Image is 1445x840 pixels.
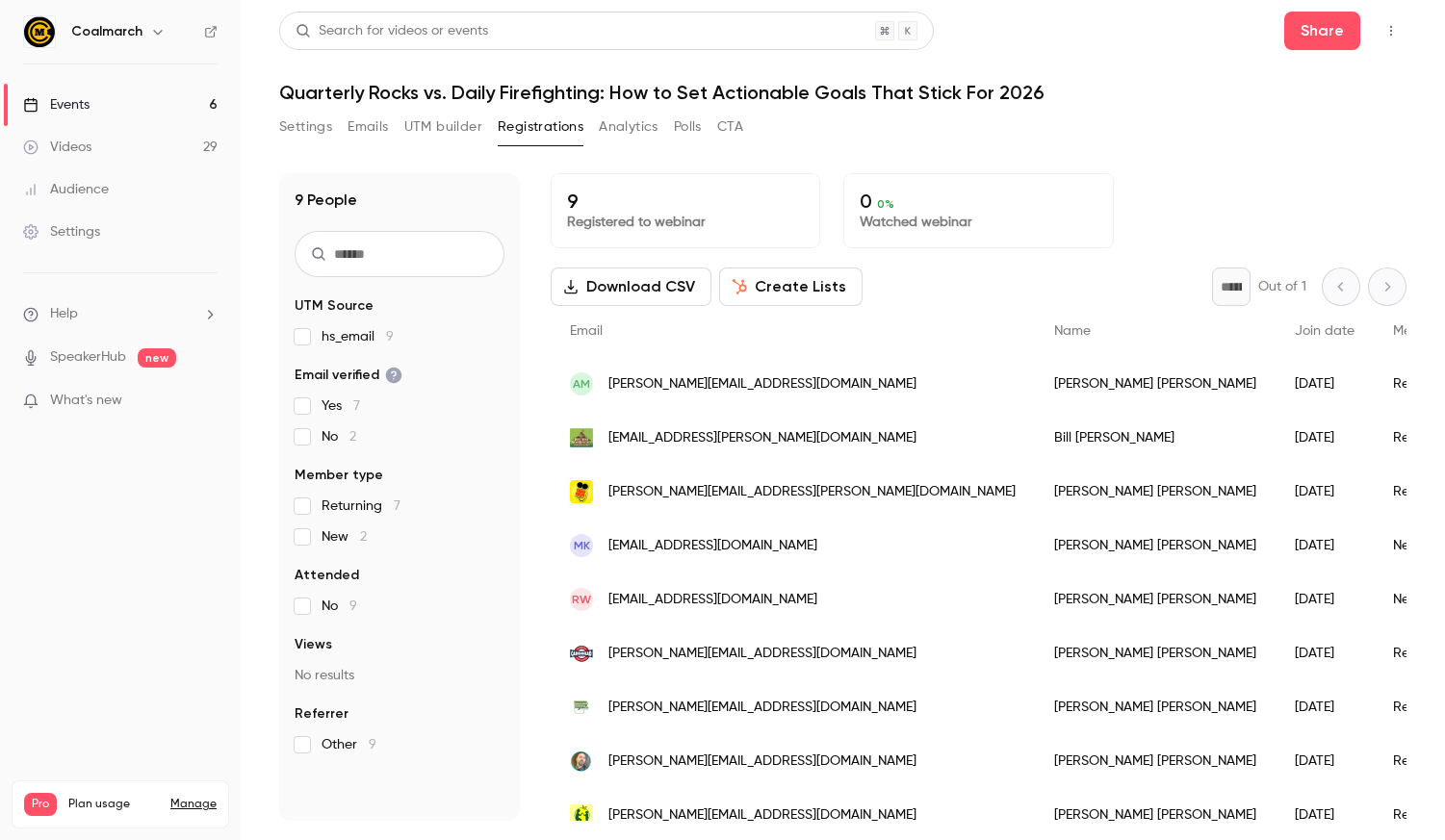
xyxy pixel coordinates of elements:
span: Referrer [295,704,348,724]
div: [DATE] [1276,411,1374,465]
button: Create Lists [719,267,863,306]
div: Settings [23,222,100,242]
div: [DATE] [1276,357,1374,411]
span: [PERSON_NAME][EMAIL_ADDRESS][DOMAIN_NAME] [608,374,916,395]
li: help-dropdown-opener [23,304,218,324]
img: dontbugme.com [570,642,593,665]
div: [DATE] [1276,465,1374,519]
button: UTM builder [404,112,482,142]
span: [EMAIL_ADDRESS][DOMAIN_NAME] [608,590,817,610]
div: [PERSON_NAME] [PERSON_NAME] [1035,734,1276,788]
p: 0 [860,190,1097,213]
span: Yes [322,396,360,416]
span: MK [574,537,590,554]
div: [PERSON_NAME] [PERSON_NAME] [1035,573,1276,626]
span: [PERSON_NAME][EMAIL_ADDRESS][PERSON_NAME][DOMAIN_NAME] [608,482,1016,502]
div: Events [23,95,90,115]
span: Other [322,735,376,754]
span: What's new [50,391,122,411]
span: New [322,527,367,547]
span: 9 [386,330,394,344]
img: naturalstatehorticare.com [570,696,593,719]
span: new [138,348,176,368]
span: 9 [349,599,357,613]
h1: 9 People [295,189,357,212]
button: CTA [717,112,743,142]
button: Settings [279,112,332,142]
span: [PERSON_NAME][EMAIL_ADDRESS][DOMAIN_NAME] [608,644,916,664]
div: Audience [23,180,109,199]
span: 7 [394,499,400,513]
div: [DATE] [1276,734,1374,788]
button: Download CSV [551,267,711,306]
a: Manage [170,797,217,812]
p: Registered to webinar [567,213,804,232]
p: No results [295,666,504,685]
img: trulynolen.com [570,480,593,503]
div: Search for videos or events [296,21,488,41]
span: Plan usage [68,797,159,812]
button: Emails [348,112,388,142]
div: [PERSON_NAME] [PERSON_NAME] [1035,626,1276,680]
span: 9 [369,738,376,751]
div: [DATE] [1276,626,1374,680]
button: Share [1284,12,1360,50]
section: facet-groups [295,296,504,754]
span: 2 [360,530,367,544]
span: Returning [322,496,400,516]
div: [DATE] [1276,573,1374,626]
button: Polls [674,112,702,142]
span: No [322,597,357,616]
h6: Coalmarch [71,22,142,41]
button: Registrations [498,112,583,142]
div: [PERSON_NAME] [PERSON_NAME] [1035,680,1276,734]
span: 7 [353,399,360,413]
span: [PERSON_NAME][EMAIL_ADDRESS][DOMAIN_NAME] [608,751,916,772]
img: Coalmarch [24,16,55,47]
span: Email verified [295,366,402,385]
span: Name [1054,324,1091,338]
img: piedpiperpest.com [570,750,593,773]
div: Bill [PERSON_NAME] [1035,411,1276,465]
span: 0 % [877,197,894,211]
div: [DATE] [1276,519,1374,573]
span: hs_email [322,327,394,346]
span: Email [570,324,603,338]
span: [PERSON_NAME][EMAIL_ADDRESS][DOMAIN_NAME] [608,698,916,718]
span: [PERSON_NAME][EMAIL_ADDRESS][DOMAIN_NAME] [608,805,916,826]
span: No [322,427,356,446]
span: [EMAIL_ADDRESS][DOMAIN_NAME] [608,536,817,556]
span: UTM Source [295,296,374,316]
span: Attended [295,566,359,585]
div: [DATE] [1276,680,1374,734]
img: tuffturfmolebusters.com [570,426,593,449]
div: Videos [23,138,91,157]
p: 9 [567,190,804,213]
p: Out of 1 [1258,277,1306,296]
span: Help [50,304,78,324]
div: [PERSON_NAME] [PERSON_NAME] [1035,519,1276,573]
span: [EMAIL_ADDRESS][PERSON_NAME][DOMAIN_NAME] [608,428,916,448]
span: 2 [349,430,356,444]
span: Views [295,635,332,654]
span: RW [572,591,591,608]
button: Analytics [599,112,658,142]
span: Pro [24,793,57,816]
span: AM [573,375,590,393]
a: SpeakerHub [50,347,126,368]
img: all-safe-pest.com [570,803,593,827]
div: [PERSON_NAME] [PERSON_NAME] [1035,465,1276,519]
div: [PERSON_NAME] [PERSON_NAME] [1035,357,1276,411]
p: Watched webinar [860,213,1097,232]
span: Join date [1295,324,1355,338]
h1: Quarterly Rocks vs. Daily Firefighting: How to Set Actionable Goals That Stick For 2026 [279,81,1406,104]
span: Member type [295,466,383,485]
